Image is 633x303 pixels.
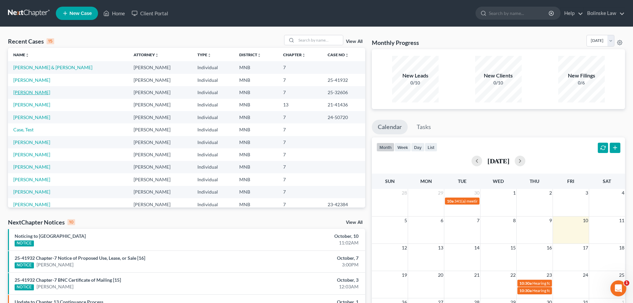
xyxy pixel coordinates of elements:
[192,198,234,211] td: Individual
[15,262,34,268] div: NOTICE
[558,72,605,79] div: New Filings
[392,79,439,86] div: 0/10
[69,11,92,16] span: New Case
[13,114,50,120] a: [PERSON_NAME]
[401,271,408,279] span: 19
[234,173,278,186] td: MNB
[519,281,532,286] span: 10:30a
[474,244,480,252] span: 14
[394,143,411,152] button: week
[234,136,278,148] td: MNB
[128,74,192,86] td: [PERSON_NAME]
[493,178,504,184] span: Wed
[618,244,625,252] span: 18
[278,173,322,186] td: 7
[128,198,192,211] td: [PERSON_NAME]
[192,148,234,161] td: Individual
[454,199,518,204] span: 341(a) meeting for [PERSON_NAME]
[13,202,50,207] a: [PERSON_NAME]
[476,217,480,225] span: 7
[624,280,629,286] span: 1
[447,199,454,204] span: 10a
[585,189,589,197] span: 3
[420,178,432,184] span: Mon
[192,161,234,173] td: Individual
[67,219,75,225] div: 10
[128,61,192,74] td: [PERSON_NAME]
[345,53,349,57] i: unfold_more
[13,189,50,195] a: [PERSON_NAME]
[234,198,278,211] td: MNB
[13,89,50,95] a: [PERSON_NAME]
[234,186,278,198] td: MNB
[234,86,278,98] td: MNB
[13,77,50,83] a: [PERSON_NAME]
[197,52,211,57] a: Typeunfold_more
[248,255,359,261] div: October, 7
[128,123,192,136] td: [PERSON_NAME]
[192,61,234,74] td: Individual
[475,72,522,79] div: New Clients
[239,52,261,57] a: Districtunfold_more
[234,123,278,136] td: MNB
[128,173,192,186] td: [PERSON_NAME]
[302,53,306,57] i: unfold_more
[248,233,359,239] div: October, 10
[582,217,589,225] span: 10
[372,39,419,47] h3: Monthly Progress
[512,217,516,225] span: 8
[13,139,50,145] a: [PERSON_NAME]
[278,111,322,123] td: 7
[37,261,73,268] a: [PERSON_NAME]
[278,186,322,198] td: 7
[15,233,86,239] a: Noticing to [GEOGRAPHIC_DATA]
[322,86,365,98] td: 25-32606
[128,7,171,19] a: Client Portal
[603,178,611,184] span: Sat
[322,198,365,211] td: 23-42384
[411,120,437,134] a: Tasks
[346,39,363,44] a: View All
[128,186,192,198] td: [PERSON_NAME]
[618,271,625,279] span: 25
[404,217,408,225] span: 5
[376,143,394,152] button: month
[425,143,437,152] button: list
[283,52,306,57] a: Chapterunfold_more
[532,281,584,286] span: Hearing for [PERSON_NAME]
[13,127,34,132] a: Case, Test
[192,123,234,136] td: Individual
[530,178,539,184] span: Thu
[475,79,522,86] div: 0/10
[346,220,363,225] a: View All
[372,120,408,134] a: Calendar
[584,7,625,19] a: Bolinske Law
[546,271,553,279] span: 23
[25,53,29,57] i: unfold_more
[411,143,425,152] button: day
[549,189,553,197] span: 2
[278,198,322,211] td: 7
[532,288,584,293] span: Hearing for [PERSON_NAME]
[248,239,359,246] div: 11:02AM
[257,53,261,57] i: unfold_more
[234,61,278,74] td: MNB
[234,74,278,86] td: MNB
[234,111,278,123] td: MNB
[13,102,50,107] a: [PERSON_NAME]
[13,177,50,182] a: [PERSON_NAME]
[519,288,532,293] span: 10:30a
[401,189,408,197] span: 28
[278,148,322,161] td: 7
[621,189,625,197] span: 4
[8,218,75,226] div: NextChapter Notices
[437,271,444,279] span: 20
[192,74,234,86] td: Individual
[192,173,234,186] td: Individual
[248,261,359,268] div: 3:00PM
[322,111,365,123] td: 24-50720
[13,52,29,57] a: Nameunfold_more
[15,240,34,246] div: NOTICE
[15,284,34,290] div: NOTICE
[437,244,444,252] span: 13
